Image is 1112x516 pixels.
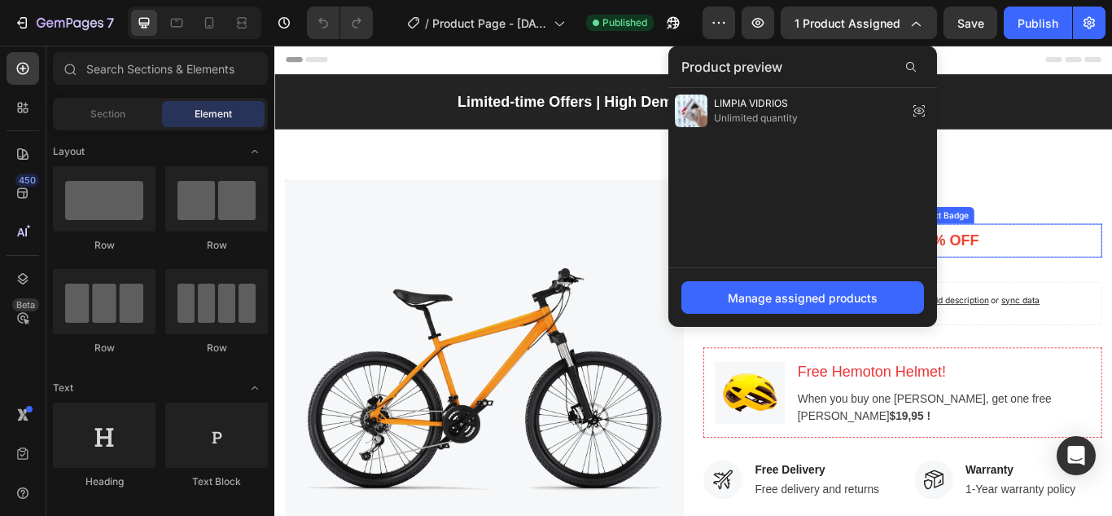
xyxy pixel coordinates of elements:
span: / [425,15,429,32]
input: Search Sections & Elements [53,52,268,85]
div: Row [165,238,268,253]
div: Manage assigned products [728,289,878,307]
img: preview-img [675,95,707,127]
div: Heading [53,474,155,489]
span: Published [602,15,647,30]
span: 1 product assigned [795,15,900,32]
span: Product preview [681,57,782,77]
span: Toggle open [242,375,268,401]
span: or [833,291,892,303]
div: Row [165,341,268,355]
span: Section [90,107,125,121]
span: Product Page - [DATE] 17:56:30 [432,15,547,32]
span: sync data [847,291,892,303]
span: Text [53,381,73,395]
button: Save [943,7,997,39]
div: S/. 99.00 [633,213,705,242]
p: Free Hemoton Helmet! [610,368,949,394]
div: Undo/Redo [307,7,373,39]
div: Text Block [165,474,268,489]
p: When you buy one [PERSON_NAME], get one free [PERSON_NAME] [610,403,949,442]
span: LIMPIA VIDRIOS [714,96,798,111]
button: Publish [1004,7,1072,39]
p: Free Delivery [560,485,705,505]
div: Open Intercom Messenger [1057,436,1096,475]
div: Row [53,238,155,253]
img: Alt Image [514,368,595,441]
p: 7 [107,13,114,33]
div: Product Badge [738,191,812,205]
img: Alt Image [726,46,765,85]
span: Layout [53,144,85,159]
span: Add description [761,291,833,303]
span: Unlimited quantity [714,111,798,126]
span: Toggle open [242,139,268,165]
pre: - 29% off [734,208,825,247]
button: 7 [7,7,121,39]
span: $100 Off + FREE HELMET [504,56,711,75]
button: Manage assigned products [681,281,924,314]
strong: $19,95 ! [717,425,765,439]
span: Element [195,107,232,121]
p: Highlight key benefits with product description. [543,289,892,306]
div: S/. 70.00 [500,205,627,249]
iframe: Design area [274,46,1112,516]
button: 1 product assigned [781,7,937,39]
div: Row [53,341,155,355]
div: Publish [1018,15,1058,32]
span: Save [957,16,984,30]
p: Warranty [806,485,935,505]
div: Beta [12,298,39,311]
div: 450 [15,174,39,187]
p: (129 reviews) [563,158,641,178]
